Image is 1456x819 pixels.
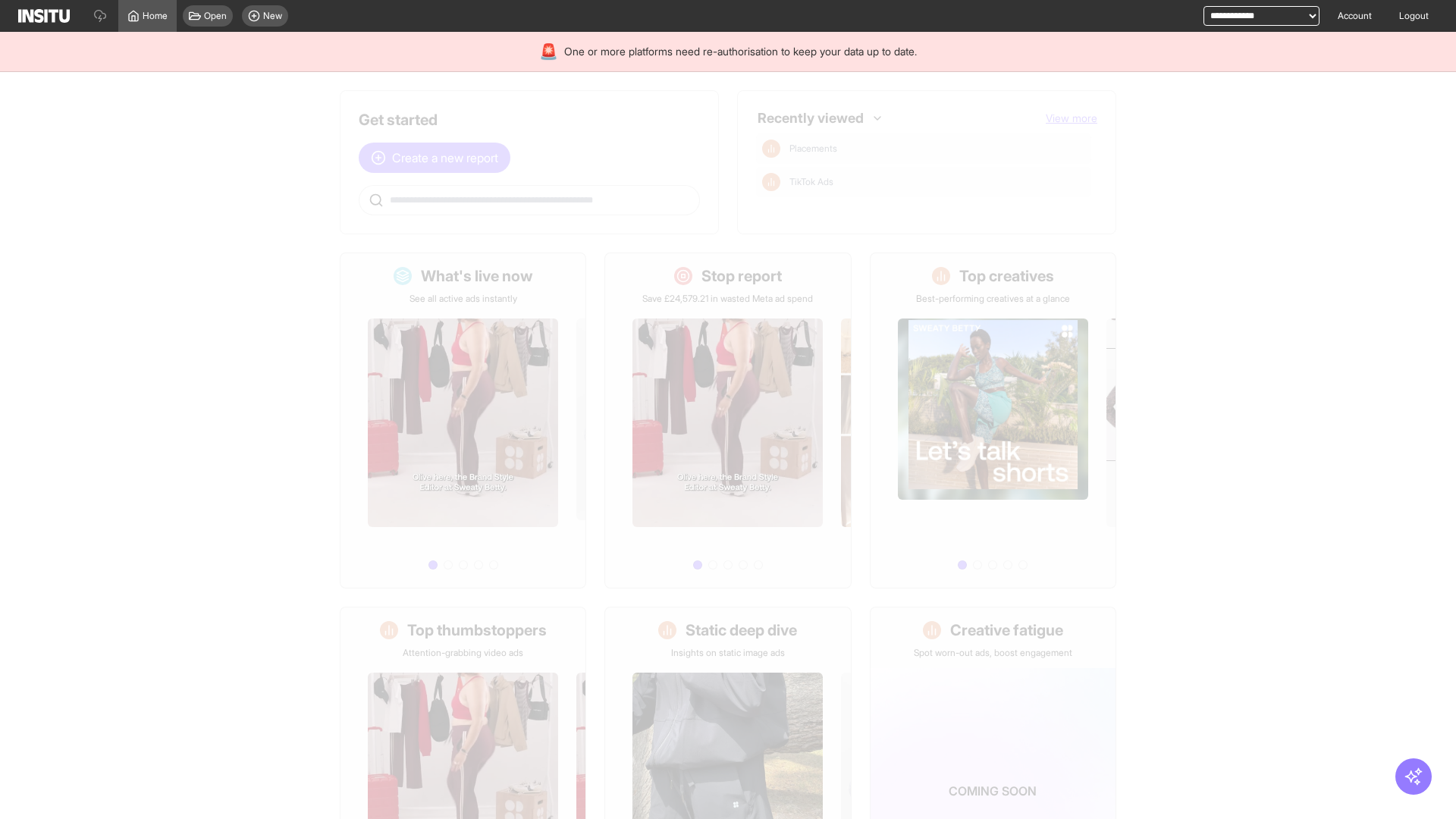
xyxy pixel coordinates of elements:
span: One or more platforms need re-authorisation to keep your data up to date. [564,44,917,59]
div: 🚨 [539,41,558,62]
span: Open [204,10,227,22]
span: New [263,10,282,22]
img: Logo [18,9,70,23]
span: Home [143,10,168,22]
